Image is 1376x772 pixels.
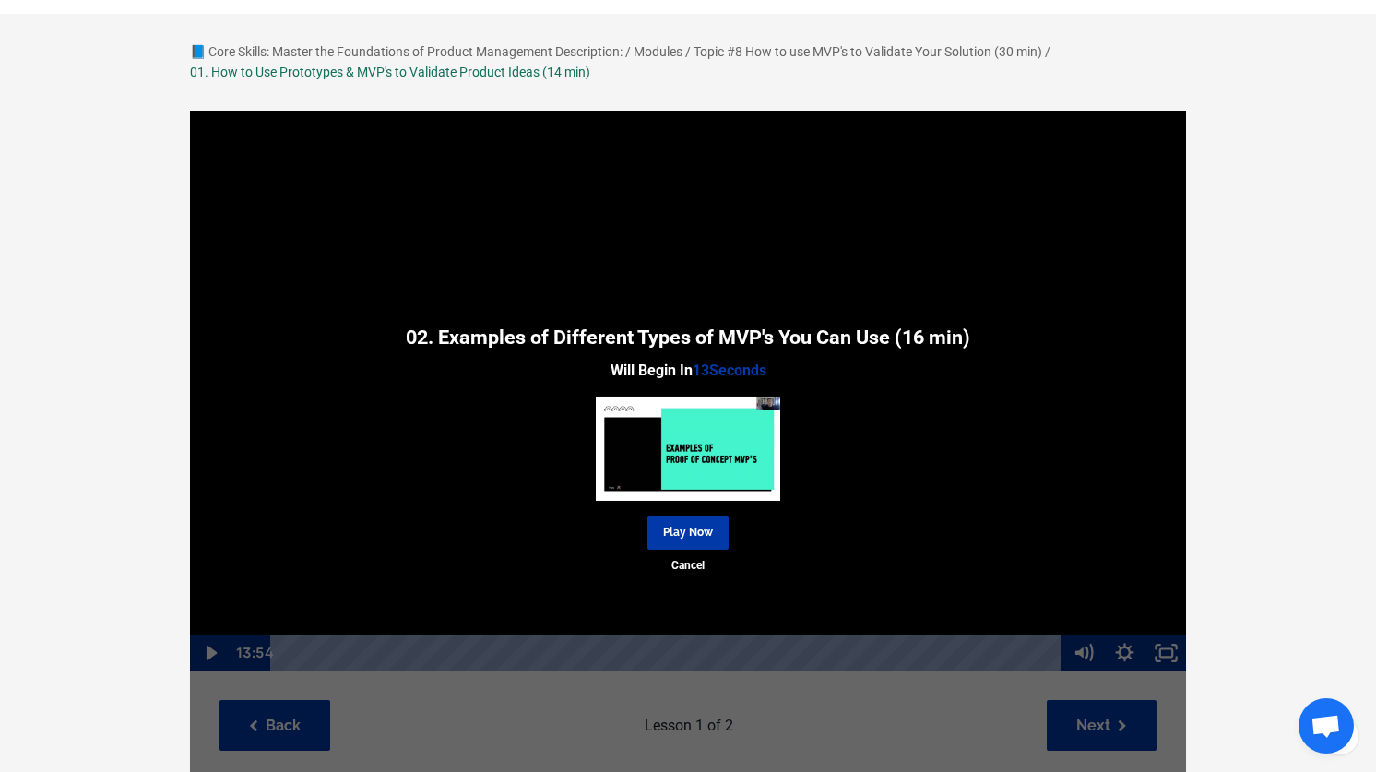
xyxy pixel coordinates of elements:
[693,362,766,379] strong: Seconds
[634,44,682,59] a: Modules
[1299,698,1354,754] a: 开放式聊天
[693,362,709,379] span: 13
[647,516,729,550] a: Play Now
[190,327,1186,348] p: 02. Examples of Different Types of MVP's You Can Use (16 min)
[685,42,691,62] div: /
[1045,42,1050,62] div: /
[190,44,623,59] a: 📘 Core Skills: Master the Foundations of Product Management Description:
[625,42,631,62] div: /
[190,359,1186,383] p: Will Begin In
[190,557,1186,575] a: Cancel
[596,397,780,501] img: Zse2FJXoRZOJKZxRkKXR_f9201a4684581e9681f7ad110141ffe5.jpg
[190,62,590,82] div: 01. How to Use Prototypes & MVP's to Validate Product Ideas (14 min)
[694,44,1042,59] a: Topic #8 How to use MVP's to Validate Your Solution (30 min)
